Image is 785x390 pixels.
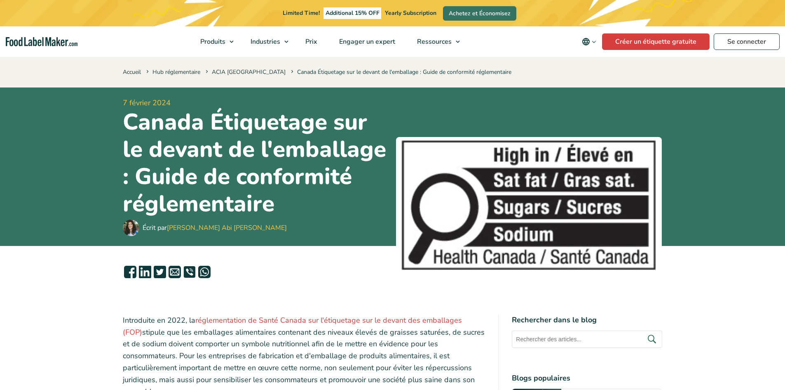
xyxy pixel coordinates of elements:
div: Écrit par [143,223,287,233]
span: Canada Étiquetage sur le devant de l'emballage : Guide de conformité réglementaire [289,68,511,76]
span: Limited Time! [283,9,320,17]
span: Yearly Subscription [385,9,436,17]
span: 7 février 2024 [123,97,389,109]
a: Créer un étiquette gratuite [602,33,710,50]
a: Engager un expert [328,26,404,57]
a: Prix [295,26,326,57]
a: Se connecter [714,33,780,50]
span: Produits [198,37,226,46]
a: Industries [240,26,293,57]
span: Ressources [415,37,452,46]
h4: Blogs populaires [512,373,662,384]
button: Change language [576,33,602,50]
a: Ressources [406,26,464,57]
a: Accueil [123,68,141,76]
a: ACIA [GEOGRAPHIC_DATA] [212,68,286,76]
span: Industries [248,37,281,46]
img: Maria Abi Hanna - Étiquetage alimentaire [123,220,139,236]
a: Hub réglementaire [152,68,200,76]
input: Rechercher des articles... [512,331,662,348]
a: Produits [190,26,238,57]
h4: Rechercher dans le blog [512,314,662,326]
span: Additional 15% OFF [323,7,382,19]
a: [PERSON_NAME] Abi [PERSON_NAME] [167,223,287,232]
a: Food Label Maker homepage [6,37,77,47]
a: Achetez et Économisez [443,6,516,21]
span: Engager un expert [337,37,396,46]
span: Prix [303,37,318,46]
a: réglementation de Santé Canada sur l'étiquetage sur le devant des emballages (FOP) [123,315,462,337]
h1: Canada Étiquetage sur le devant de l'emballage : Guide de conformité réglementaire [123,109,389,217]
